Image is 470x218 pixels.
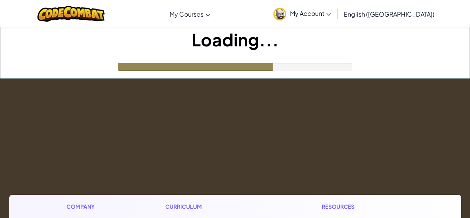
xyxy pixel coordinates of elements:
[0,27,470,51] h1: Loading...
[165,203,259,211] h1: Curriculum
[340,3,438,24] a: English ([GEOGRAPHIC_DATA])
[66,203,102,211] h1: Company
[166,3,214,24] a: My Courses
[270,2,335,26] a: My Account
[37,6,105,22] img: CodeCombat logo
[273,8,286,20] img: avatar
[322,203,404,211] h1: Resources
[344,10,434,18] span: English ([GEOGRAPHIC_DATA])
[290,9,331,17] span: My Account
[170,10,204,18] span: My Courses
